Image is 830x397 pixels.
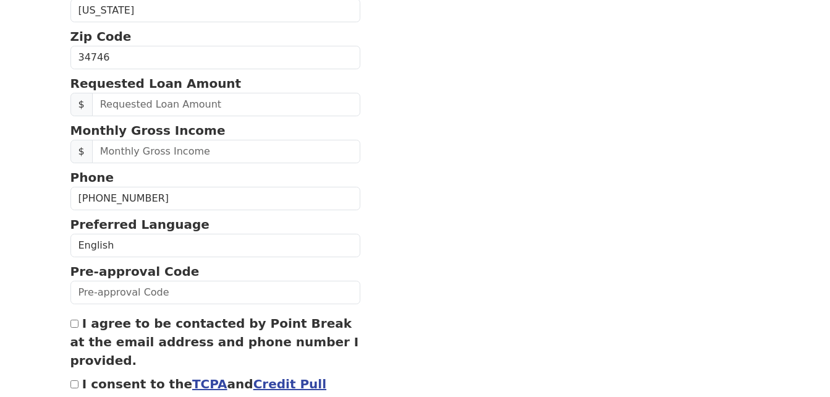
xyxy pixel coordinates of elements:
a: TCPA [192,377,227,391]
strong: Zip Code [70,29,132,44]
p: Monthly Gross Income [70,121,361,140]
strong: Requested Loan Amount [70,76,242,91]
input: Phone [70,187,361,210]
strong: Phone [70,170,114,185]
input: Requested Loan Amount [92,93,361,116]
strong: Preferred Language [70,217,210,232]
label: I agree to be contacted by Point Break at the email address and phone number I provided. [70,316,359,368]
input: Pre-approval Code [70,281,361,304]
span: $ [70,93,93,116]
span: $ [70,140,93,163]
input: Monthly Gross Income [92,140,361,163]
strong: Pre-approval Code [70,264,200,279]
input: Zip Code [70,46,361,69]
